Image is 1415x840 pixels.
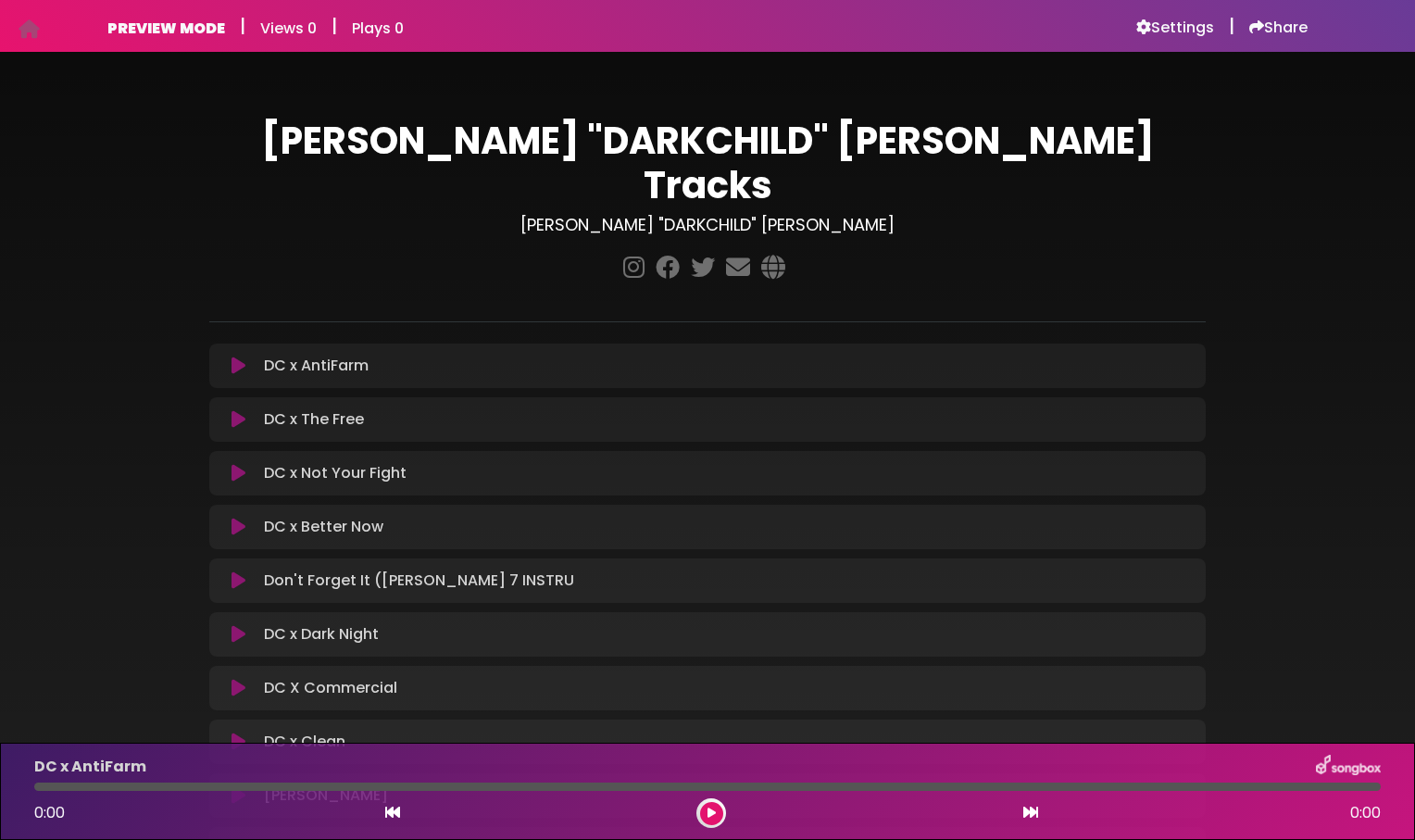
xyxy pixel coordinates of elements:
[34,802,65,823] span: 0:00
[1316,755,1381,779] img: songbox-logo-white.png
[264,462,407,484] p: DC x Not Your Fight
[264,570,574,592] p: Don't Forget It ([PERSON_NAME] 7 INSTRU
[107,19,225,37] h6: PREVIEW MODE
[1350,802,1381,824] span: 0:00
[264,355,369,377] p: DC x AntiFarm
[209,119,1206,207] h1: [PERSON_NAME] "DARKCHILD" [PERSON_NAME] Tracks
[332,15,337,37] h5: |
[34,756,146,778] p: DC x AntiFarm
[352,19,404,37] h6: Plays 0
[260,19,317,37] h6: Views 0
[1136,19,1214,37] a: Settings
[240,15,245,37] h5: |
[264,731,345,753] p: DC x Clean
[1229,15,1234,37] h5: |
[264,408,364,431] p: DC x The Free
[264,516,383,538] p: DC x Better Now
[209,215,1206,235] h3: [PERSON_NAME] "DARKCHILD" [PERSON_NAME]
[1249,19,1308,37] a: Share
[264,677,397,699] p: DC X Commercial
[264,623,379,646] p: DC x Dark Night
